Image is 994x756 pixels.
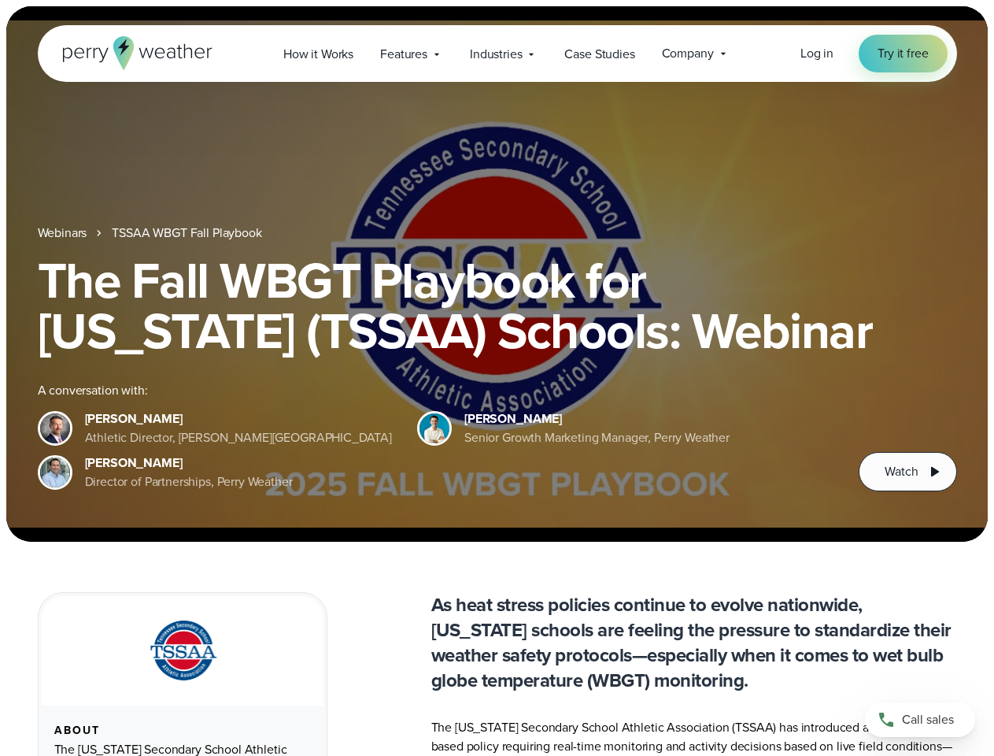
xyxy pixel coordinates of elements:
[54,724,311,737] div: About
[270,38,367,70] a: How it Works
[130,615,235,687] img: TSSAA-Tennessee-Secondary-School-Athletic-Association.svg
[885,462,918,481] span: Watch
[464,409,730,428] div: [PERSON_NAME]
[40,458,70,487] img: Jeff Wood
[419,413,449,443] img: Spencer Patton, Perry Weather
[464,428,730,447] div: Senior Growth Marketing Manager, Perry Weather
[859,35,947,72] a: Try it free
[564,45,634,64] span: Case Studies
[38,224,957,243] nav: Breadcrumb
[283,45,353,64] span: How it Works
[431,592,957,693] p: As heat stress policies continue to evolve nationwide, [US_STATE] schools are feeling the pressur...
[865,702,975,737] a: Call sales
[380,45,427,64] span: Features
[551,38,648,70] a: Case Studies
[38,381,834,400] div: A conversation with:
[662,44,714,63] span: Company
[902,710,954,729] span: Call sales
[85,409,393,428] div: [PERSON_NAME]
[112,224,261,243] a: TSSAA WBGT Fall Playbook
[38,255,957,356] h1: The Fall WBGT Playbook for [US_STATE] (TSSAA) Schools: Webinar
[800,44,833,62] span: Log in
[878,44,928,63] span: Try it free
[38,224,87,243] a: Webinars
[859,452,956,491] button: Watch
[85,454,293,472] div: [PERSON_NAME]
[85,472,293,491] div: Director of Partnerships, Perry Weather
[470,45,522,64] span: Industries
[40,413,70,443] img: Brian Wyatt
[800,44,833,63] a: Log in
[85,428,393,447] div: Athletic Director, [PERSON_NAME][GEOGRAPHIC_DATA]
